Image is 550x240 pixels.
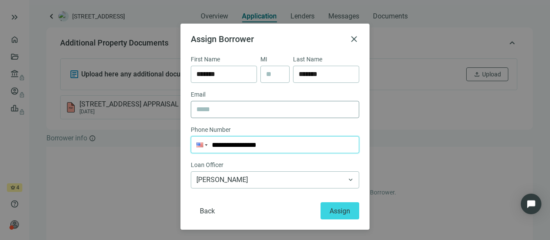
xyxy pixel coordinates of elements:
span: Back [200,207,215,215]
div: United States: + 1 [191,137,208,153]
span: Phone Number [191,125,231,134]
span: Assign Borrower [191,34,254,44]
div: Open Intercom Messenger [521,194,541,214]
button: Back [191,202,224,219]
span: Loan Officer [191,160,223,170]
span: Assign [330,207,350,215]
span: Last Name [293,55,322,64]
span: George Johnson [196,172,354,188]
span: MI [260,55,267,64]
button: close [349,34,359,44]
span: First Name [191,55,220,64]
span: Email [191,90,205,99]
button: Assign [321,202,359,219]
